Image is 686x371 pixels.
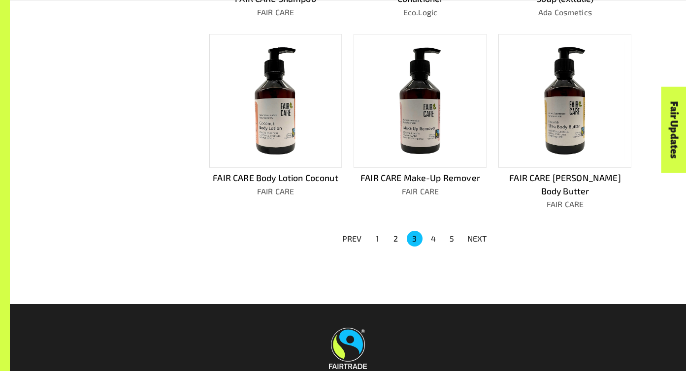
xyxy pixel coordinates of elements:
p: FAIR CARE [PERSON_NAME] Body Butter [498,171,631,197]
button: page 3 [407,231,423,247]
nav: pagination navigation [336,230,493,247]
p: FAIR CARE Make-Up Remover [354,171,487,185]
p: FAIR CARE Body Lotion Coconut [209,171,342,185]
img: Fairtrade Australia New Zealand logo [329,328,367,369]
p: Eco.Logic [354,6,487,18]
button: Go to page 4 [425,231,441,247]
button: Go to page 5 [444,231,460,247]
p: Ada Cosmetics [498,6,631,18]
a: FAIR CARE Make-Up RemoverFAIR CARE [354,34,487,211]
a: FAIR CARE Body Lotion CoconutFAIR CARE [209,34,342,211]
button: Go to page 2 [388,231,404,247]
button: NEXT [461,230,493,247]
p: PREV [342,233,362,245]
p: NEXT [467,233,487,245]
button: PREV [336,230,368,247]
p: FAIR CARE [354,185,487,197]
p: FAIR CARE [209,185,342,197]
p: FAIR CARE [209,6,342,18]
button: Go to page 1 [369,231,385,247]
a: FAIR CARE [PERSON_NAME] Body ButterFAIR CARE [498,34,631,211]
p: FAIR CARE [498,198,631,210]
